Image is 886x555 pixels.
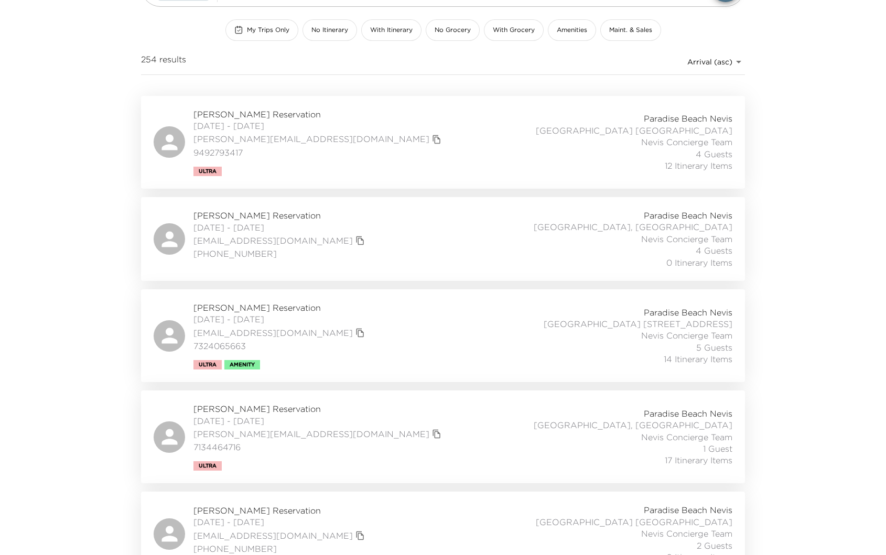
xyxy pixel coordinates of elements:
span: [DATE] - [DATE] [193,313,368,325]
span: Nevis Concierge Team [641,136,732,148]
span: 254 results [141,53,186,70]
button: With Grocery [484,19,544,41]
a: [PERSON_NAME] Reservation[DATE] - [DATE][EMAIL_ADDRESS][DOMAIN_NAME]copy primary member email7324... [141,289,745,382]
span: Ultra [199,463,217,469]
span: 1 Guest [703,443,732,454]
span: 7134464716 [193,441,444,453]
button: copy primary member email [353,325,368,340]
span: With Grocery [493,26,535,35]
span: 5 Guests [696,342,732,353]
span: Paradise Beach Nevis [644,307,732,318]
span: [DATE] - [DATE] [193,415,444,427]
button: Maint. & Sales [600,19,661,41]
span: [DATE] - [DATE] [193,516,368,528]
span: 12 Itinerary Items [665,160,732,171]
span: 4 Guests [696,245,732,256]
span: Amenity [230,362,255,368]
span: 0 Itinerary Items [666,257,732,268]
span: [GEOGRAPHIC_DATA], [GEOGRAPHIC_DATA] [534,221,732,233]
a: [PERSON_NAME][EMAIL_ADDRESS][DOMAIN_NAME] [193,428,429,440]
span: With Itinerary [370,26,413,35]
a: [EMAIL_ADDRESS][DOMAIN_NAME] [193,530,353,541]
span: [GEOGRAPHIC_DATA] [STREET_ADDRESS] [544,318,732,330]
span: Paradise Beach Nevis [644,210,732,221]
span: Arrival (asc) [687,57,732,67]
span: 7324065663 [193,340,368,352]
span: No Itinerary [311,26,348,35]
span: 2 Guests [697,540,732,551]
span: Amenities [557,26,587,35]
button: copy primary member email [353,233,368,248]
span: 4 Guests [696,148,732,160]
span: Nevis Concierge Team [641,233,732,245]
span: Paradise Beach Nevis [644,504,732,516]
button: No Itinerary [302,19,357,41]
span: 17 Itinerary Items [665,454,732,466]
span: Nevis Concierge Team [641,431,732,443]
span: [PHONE_NUMBER] [193,543,368,554]
button: Amenities [548,19,596,41]
span: [PERSON_NAME] Reservation [193,108,444,120]
button: No Grocery [426,19,480,41]
span: Nevis Concierge Team [641,330,732,341]
span: No Grocery [435,26,471,35]
span: [GEOGRAPHIC_DATA], [GEOGRAPHIC_DATA] [534,419,732,431]
a: [PERSON_NAME][EMAIL_ADDRESS][DOMAIN_NAME] [193,133,429,145]
button: copy primary member email [429,132,444,147]
span: Paradise Beach Nevis [644,408,732,419]
span: [GEOGRAPHIC_DATA] [GEOGRAPHIC_DATA] [536,125,732,136]
button: copy primary member email [353,528,368,543]
a: [EMAIL_ADDRESS][DOMAIN_NAME] [193,235,353,246]
span: My Trips Only [247,26,289,35]
span: [PERSON_NAME] Reservation [193,302,368,313]
span: [GEOGRAPHIC_DATA] [GEOGRAPHIC_DATA] [536,516,732,528]
span: [PHONE_NUMBER] [193,248,368,259]
span: Ultra [199,168,217,175]
span: [PERSON_NAME] Reservation [193,505,368,516]
a: [PERSON_NAME] Reservation[DATE] - [DATE][PERSON_NAME][EMAIL_ADDRESS][DOMAIN_NAME]copy primary mem... [141,96,745,189]
span: [PERSON_NAME] Reservation [193,403,444,415]
span: [DATE] - [DATE] [193,222,368,233]
button: My Trips Only [225,19,298,41]
button: With Itinerary [361,19,422,41]
span: [DATE] - [DATE] [193,120,444,132]
a: [EMAIL_ADDRESS][DOMAIN_NAME] [193,327,353,339]
span: Nevis Concierge Team [641,528,732,539]
span: 14 Itinerary Items [664,353,732,365]
span: Paradise Beach Nevis [644,113,732,124]
a: [PERSON_NAME] Reservation[DATE] - [DATE][EMAIL_ADDRESS][DOMAIN_NAME]copy primary member email[PHO... [141,197,745,281]
button: copy primary member email [429,427,444,441]
span: Maint. & Sales [609,26,652,35]
a: [PERSON_NAME] Reservation[DATE] - [DATE][PERSON_NAME][EMAIL_ADDRESS][DOMAIN_NAME]copy primary mem... [141,390,745,483]
span: [PERSON_NAME] Reservation [193,210,368,221]
span: Ultra [199,362,217,368]
span: 9492793417 [193,147,444,158]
